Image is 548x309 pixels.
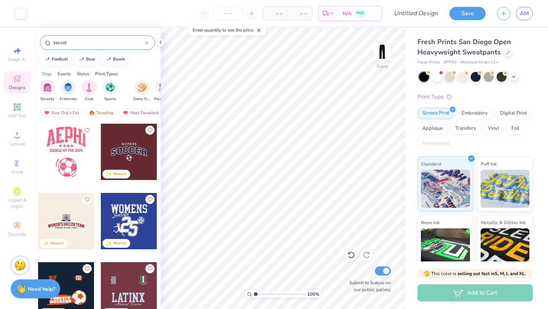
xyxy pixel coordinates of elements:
[44,57,50,62] img: trend_line.gif
[40,96,54,102] span: Sorority
[424,270,526,277] span: This color is .
[507,123,524,134] div: Foil
[8,231,26,237] span: Decorate
[113,241,126,246] div: Newest
[374,44,390,59] img: Front
[105,57,112,62] img: trend_line.gif
[460,59,499,66] span: Minimum Order: 12 +
[481,160,497,168] span: Puff Ink
[449,7,486,20] button: Save
[81,80,97,102] div: filter for Club
[42,70,52,77] div: Orgs
[154,80,172,102] div: filter for Parent's Weekend
[133,96,151,102] span: Game Day
[77,70,89,77] div: Styles
[102,80,118,102] div: filter for Sports
[145,195,155,204] button: Like
[481,170,530,208] img: Puff Ink
[40,80,55,102] div: filter for Sorority
[133,80,151,102] div: filter for Game Day
[52,57,68,61] div: football
[101,54,129,65] button: beach
[60,80,77,102] div: filter for Fraternity
[4,197,30,209] span: Clipart & logos
[516,7,533,20] a: AM
[457,271,525,277] strong: selling out fast in S, M, L and XL
[159,83,167,92] img: Parent's Weekend Image
[268,10,283,18] span: – –
[342,10,352,18] span: N/A
[40,54,72,65] button: football
[421,218,440,226] span: Neon Ink
[85,108,117,117] div: Trending
[57,70,71,77] div: Events
[424,270,430,277] span: 🫣
[60,96,77,102] span: Fraternity
[74,54,99,65] button: bear
[44,110,50,115] img: most_fav.gif
[421,170,470,208] img: Standard
[83,126,92,135] button: Like
[78,57,84,62] img: trend_line.gif
[89,110,95,115] img: trending.gif
[417,108,454,119] div: Screen Print
[421,160,441,168] span: Standard
[85,83,93,92] img: Club Image
[8,113,26,119] span: Add Text
[102,80,118,102] button: filter button
[417,138,454,150] div: Rhinestones
[133,80,151,102] button: filter button
[345,279,391,293] label: Submit to feature on our public gallery.
[8,56,26,62] span: Image AI
[83,264,92,273] button: Like
[113,171,126,177] div: Newest
[450,123,481,134] div: Transfers
[292,10,307,18] span: – –
[307,291,319,298] span: 100 %
[85,96,93,102] span: Club
[356,11,364,16] span: FREE
[444,59,457,66] span: # FP90
[40,80,55,102] button: filter button
[417,123,448,134] div: Applique
[9,84,25,91] span: Designs
[213,6,243,20] input: – –
[119,108,162,117] div: Most Favorited
[138,83,147,92] img: Game Day Image
[417,59,440,66] span: Fresh Prints
[188,25,266,35] div: Enter quantity to see the price.
[520,9,529,18] span: AM
[145,264,155,273] button: Like
[10,141,25,147] span: Upload
[388,6,444,21] input: Untitled Design
[457,108,493,119] div: Embroidery
[377,63,388,70] div: Front
[81,80,97,102] button: filter button
[123,110,129,115] img: most_fav.gif
[481,218,526,226] span: Metallic & Glitter Ink
[28,285,55,293] strong: Need help?
[154,96,172,102] span: Parent's Weekend
[145,126,155,135] button: Like
[11,169,23,175] span: Greek
[417,92,533,101] div: Print Type
[83,195,92,204] button: Like
[60,80,77,102] button: filter button
[43,83,52,92] img: Sorority Image
[495,108,532,119] div: Digital Print
[417,37,511,57] span: Fresh Prints San Diego Open Heavyweight Sweatpants
[104,96,116,102] span: Sports
[106,83,115,92] img: Sports Image
[421,228,470,266] img: Neon Ink
[53,39,145,46] input: Try "Alpha"
[481,228,530,266] img: Metallic & Glitter Ink
[483,123,504,134] div: Vinyl
[95,70,118,77] div: Print Types
[64,83,72,92] img: Fraternity Image
[50,241,64,246] div: Newest
[86,57,95,61] div: bear
[40,108,83,117] div: Your Org's Fav
[113,57,125,61] div: beach
[154,80,172,102] button: filter button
